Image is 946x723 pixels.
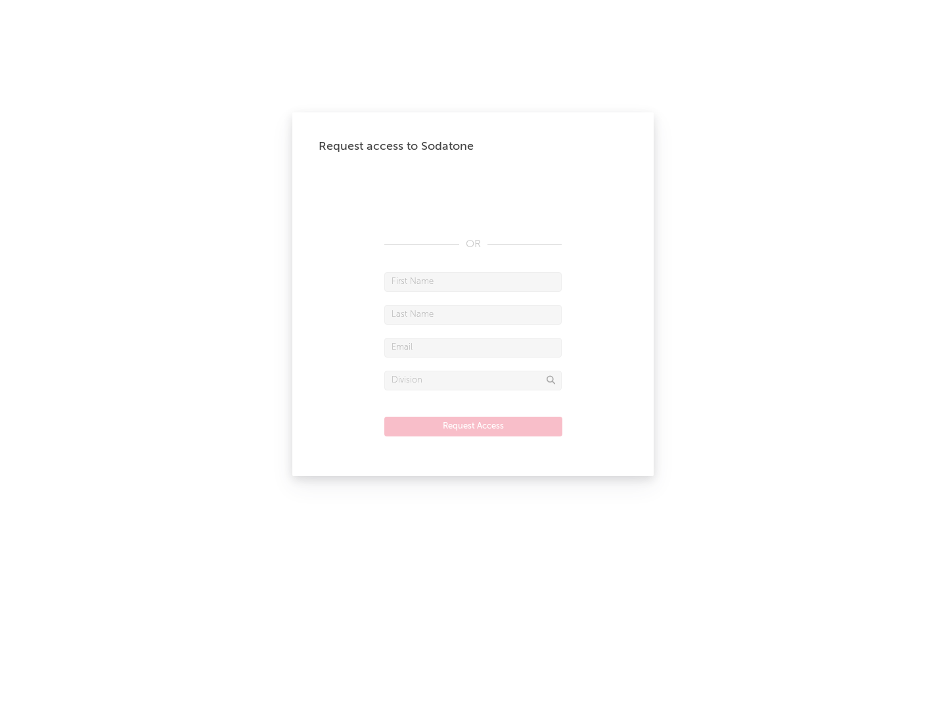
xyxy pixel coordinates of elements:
input: First Name [384,272,562,292]
input: Division [384,371,562,390]
div: OR [384,237,562,252]
div: Request access to Sodatone [319,139,627,154]
button: Request Access [384,417,562,436]
input: Last Name [384,305,562,325]
input: Email [384,338,562,358]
